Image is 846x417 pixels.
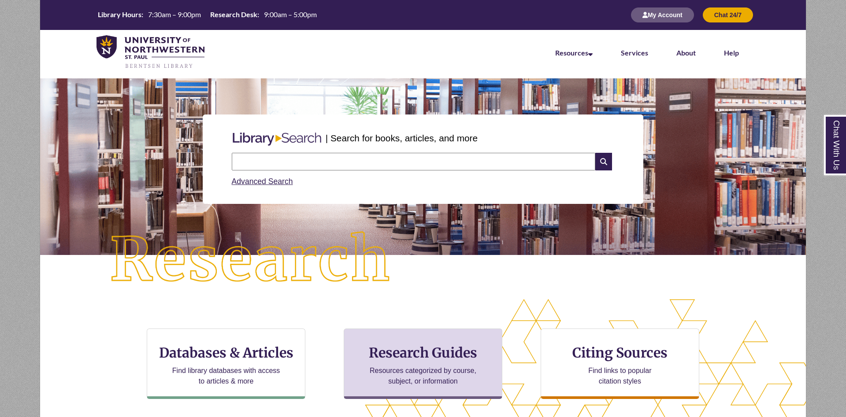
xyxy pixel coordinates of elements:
[207,10,260,19] th: Research Desk:
[344,328,502,399] a: Research Guides Resources categorized by course, subject, or information
[555,48,593,57] a: Resources
[676,48,696,57] a: About
[264,10,317,18] span: 9:00am – 5:00pm
[147,328,305,399] a: Databases & Articles Find library databases with access to articles & more
[351,344,495,361] h3: Research Guides
[94,10,145,19] th: Library Hours:
[169,365,284,387] p: Find library databases with access to articles & more
[703,11,753,18] a: Chat 24/7
[326,131,478,145] p: | Search for books, articles, and more
[78,200,423,320] img: Research
[541,328,699,399] a: Citing Sources Find links to popular citation styles
[228,129,326,149] img: Libary Search
[94,10,320,19] table: Hours Today
[724,48,739,57] a: Help
[154,344,298,361] h3: Databases & Articles
[621,48,648,57] a: Services
[631,7,694,22] button: My Account
[96,35,204,70] img: UNWSP Library Logo
[148,10,201,18] span: 7:30am – 9:00pm
[595,153,612,170] i: Search
[232,177,293,186] a: Advanced Search
[566,344,674,361] h3: Citing Sources
[577,365,663,387] p: Find links to popular citation styles
[703,7,753,22] button: Chat 24/7
[94,10,320,20] a: Hours Today
[366,365,481,387] p: Resources categorized by course, subject, or information
[631,11,694,18] a: My Account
